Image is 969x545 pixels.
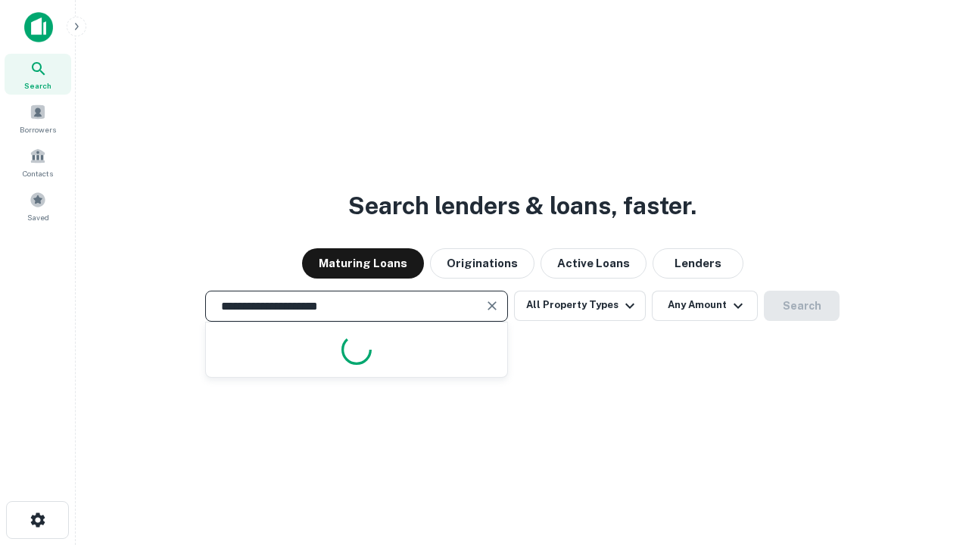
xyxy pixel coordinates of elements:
[27,211,49,223] span: Saved
[24,12,53,42] img: capitalize-icon.png
[430,248,534,279] button: Originations
[652,291,758,321] button: Any Amount
[653,248,743,279] button: Lenders
[541,248,647,279] button: Active Loans
[5,142,71,182] a: Contacts
[24,79,51,92] span: Search
[481,295,503,316] button: Clear
[302,248,424,279] button: Maturing Loans
[23,167,53,179] span: Contacts
[20,123,56,135] span: Borrowers
[348,188,696,224] h3: Search lenders & loans, faster.
[5,185,71,226] a: Saved
[5,98,71,139] a: Borrowers
[514,291,646,321] button: All Property Types
[5,54,71,95] a: Search
[893,424,969,497] iframe: Chat Widget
